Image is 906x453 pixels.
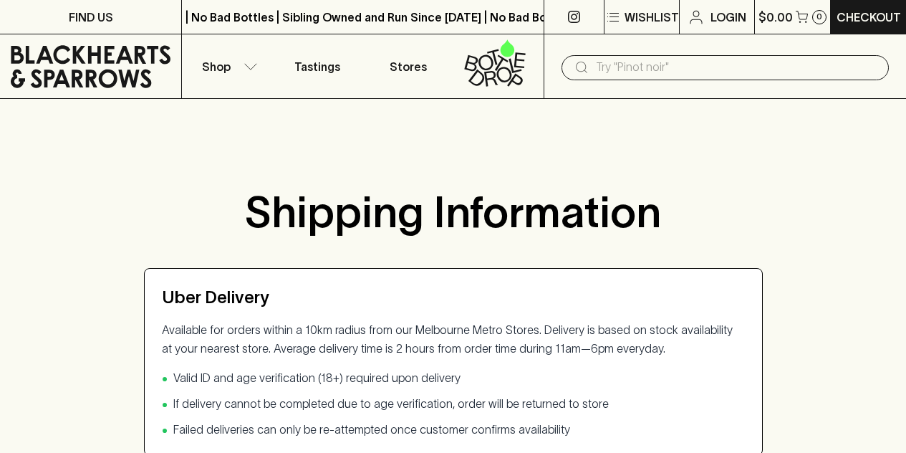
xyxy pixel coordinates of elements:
a: Stores [363,34,453,98]
span: • [162,395,168,412]
p: Shop [202,58,231,75]
h2: Uber Delivery [162,286,745,309]
h1: Shipping Information [144,191,763,234]
span: Failed deliveries can only be re-attempted once customer confirms availability [173,421,570,438]
p: Login [710,9,746,26]
p: 0 [816,13,822,21]
button: Shop [182,34,272,98]
p: $0.00 [758,9,793,26]
a: Tastings [272,34,362,98]
span: • [162,369,168,386]
p: FIND US [69,9,113,26]
p: Stores [390,58,427,75]
span: Valid ID and age verification (18+) required upon delivery [173,369,461,386]
p: Checkout [837,9,901,26]
p: Available for orders within a 10km radius from our Melbourne Metro Stores. Delivery is based on s... [162,320,745,358]
p: Wishlist [625,9,679,26]
span: If delivery cannot be completed due to age verification, order will be returned to store [173,395,609,412]
span: • [162,421,168,438]
p: Tastings [294,58,340,75]
input: Try "Pinot noir" [596,56,877,79]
